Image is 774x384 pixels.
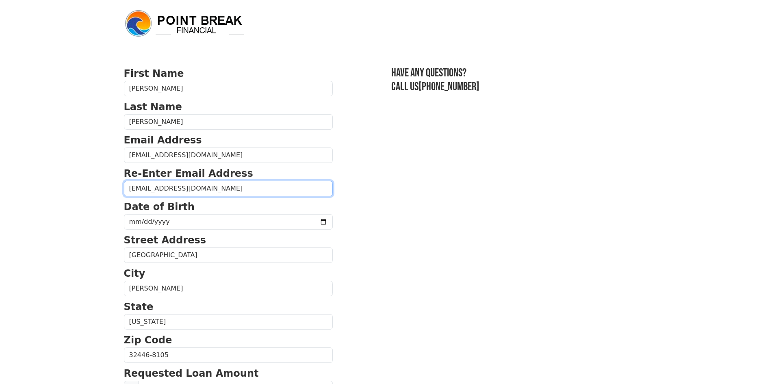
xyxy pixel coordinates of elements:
[124,101,182,113] strong: Last Name
[124,301,154,312] strong: State
[124,334,172,346] strong: Zip Code
[418,80,479,93] a: [PHONE_NUMBER]
[124,368,259,379] strong: Requested Loan Amount
[124,114,333,130] input: Last Name
[124,181,333,196] input: Re-Enter Email Address
[391,66,650,80] h3: Have any questions?
[124,168,253,179] strong: Re-Enter Email Address
[124,268,145,279] strong: City
[124,81,333,96] input: First Name
[124,135,202,146] strong: Email Address
[124,347,333,363] input: Zip Code
[124,281,333,296] input: City
[124,234,206,246] strong: Street Address
[124,68,184,79] strong: First Name
[124,247,333,263] input: Street Address
[124,148,333,163] input: Email Address
[124,9,246,38] img: logo.png
[391,80,650,94] h3: Call us
[124,201,195,213] strong: Date of Birth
